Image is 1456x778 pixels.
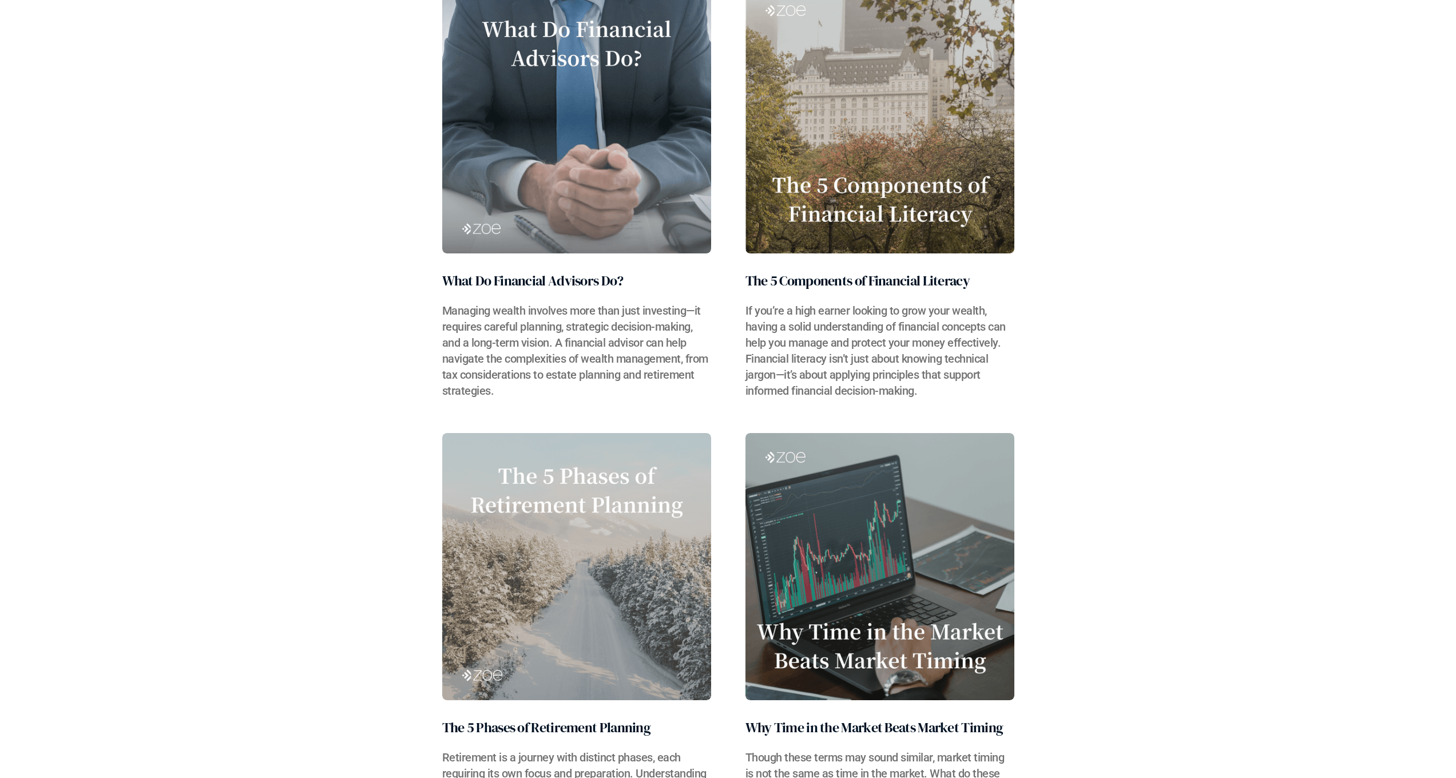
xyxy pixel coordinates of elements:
[442,303,711,399] h3: Managing wealth involves more than just investing—it requires careful planning, strategic decisio...
[442,717,651,738] h2: The 5 Phases of Retirement Planning
[745,303,1014,399] h3: If you’re a high earner looking to grow your wealth, having a solid understanding of financial co...
[745,271,970,291] h2: The 5 Components of Financial Literacy
[745,717,1014,738] h2: Why Time in the Market Beats Market Timing
[442,271,624,291] h2: What Do Financial Advisors Do?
